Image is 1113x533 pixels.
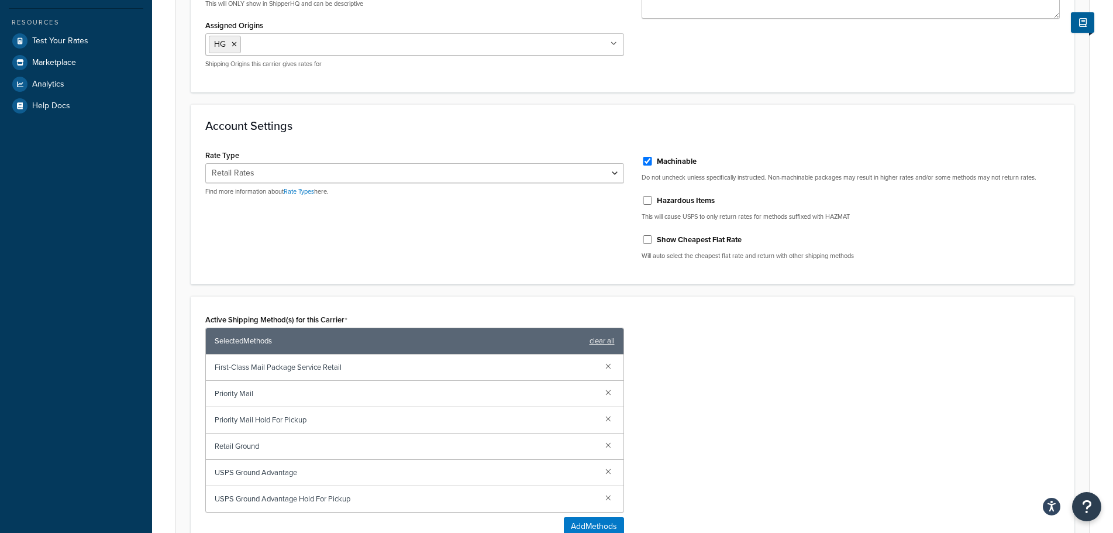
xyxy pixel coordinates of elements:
span: USPS Ground Advantage [215,465,596,481]
p: This will cause USPS to only return rates for methods suffixed with HAZMAT [642,212,1060,221]
span: Help Docs [32,101,70,111]
div: Resources [9,18,143,27]
span: USPS Ground Advantage Hold For Pickup [215,491,596,507]
span: First-Class Mail Package Service Retail [215,359,596,376]
a: Help Docs [9,95,143,116]
span: Priority Mail [215,386,596,402]
span: Analytics [32,80,64,90]
a: Marketplace [9,52,143,73]
label: Machinable [657,156,697,167]
label: Hazardous Items [657,195,715,206]
label: Active Shipping Method(s) for this Carrier [205,315,347,325]
button: Open Resource Center [1072,492,1101,521]
span: HG [214,38,226,50]
p: Do not uncheck unless specifically instructed. Non-machinable packages may result in higher rates... [642,173,1060,182]
label: Show Cheapest Flat Rate [657,235,742,245]
p: Shipping Origins this carrier gives rates for [205,60,624,68]
button: Show Help Docs [1071,12,1094,33]
h3: Account Settings [205,119,1060,132]
p: Will auto select the cheapest flat rate and return with other shipping methods [642,252,1060,260]
span: Marketplace [32,58,76,68]
p: Find more information about here. [205,187,624,196]
label: Assigned Origins [205,21,263,30]
a: Analytics [9,74,143,95]
span: Test Your Rates [32,36,88,46]
span: Selected Methods [215,333,584,349]
a: Test Your Rates [9,30,143,51]
a: Rate Types [284,187,314,196]
label: Rate Type [205,151,239,160]
span: Priority Mail Hold For Pickup [215,412,596,428]
a: clear all [590,333,615,349]
span: Retail Ground [215,438,596,455]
